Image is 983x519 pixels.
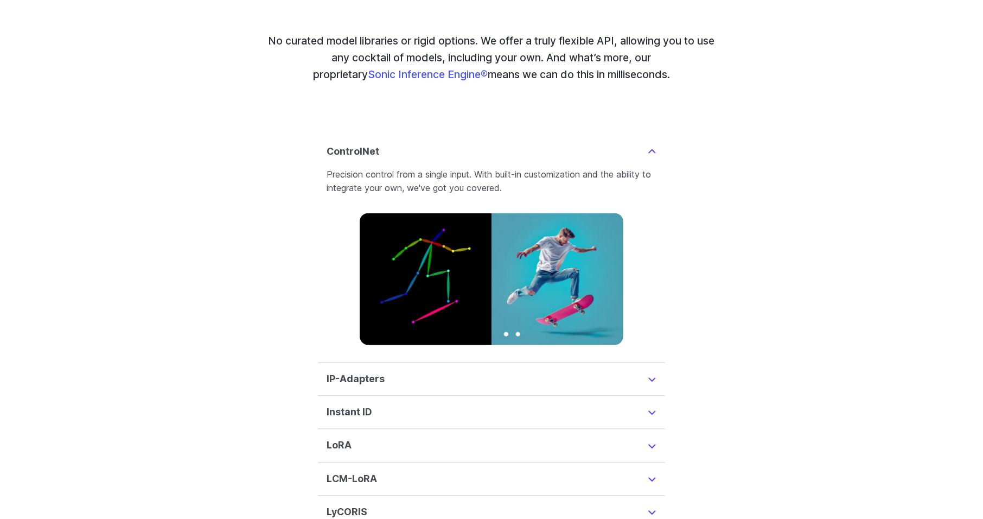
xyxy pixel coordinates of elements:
img: A man riding a skateboard on top of a blue and black background [360,213,623,345]
summary: LoRA [327,438,656,453]
summary: IP-Adapters [327,371,656,387]
h3: IP-Adapters [327,371,385,387]
h3: LCM-LoRA [327,471,377,486]
p: No curated model libraries or rigid options. We offer a truly flexible API, allowing you to use a... [266,33,717,83]
h3: Instant ID [327,404,372,420]
p: Precision control from a single input. With built-in customization and the ability to integrate y... [327,168,656,195]
summary: ControlNet [327,144,656,159]
h3: LoRA [327,438,352,453]
summary: Instant ID [327,404,656,420]
a: Sonic Inference Engine® [368,68,488,81]
summary: LCM-LoRA [327,471,656,486]
h3: ControlNet [327,144,379,159]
